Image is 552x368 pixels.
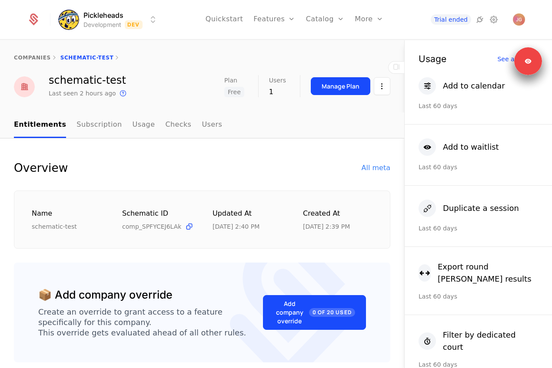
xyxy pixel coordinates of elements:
[489,14,499,25] a: Settings
[125,20,143,29] span: Dev
[419,224,538,233] div: Last 60 days
[133,112,155,138] a: Usage
[202,112,222,138] a: Users
[419,261,538,285] button: Export round [PERSON_NAME] results
[213,222,259,231] div: 9/22/25, 2:40 PM
[419,329,538,353] button: Filter by dedicated court
[443,80,505,92] div: Add to calendar
[419,163,538,171] div: Last 60 days
[83,20,121,29] div: Development
[443,329,538,353] div: Filter by dedicated court
[322,82,359,91] div: Manage Plan
[419,102,538,110] div: Last 60 days
[443,202,519,214] div: Duplicate a session
[14,159,68,177] div: Overview
[443,141,499,153] div: Add to waitlist
[263,295,366,330] button: Add company override0 of 20 Used
[419,77,505,95] button: Add to calendar
[61,10,158,29] button: Select environment
[419,292,538,301] div: Last 60 days
[76,112,122,138] a: Subscription
[58,9,79,30] img: Pickleheads
[362,163,390,173] div: All meta
[49,75,128,85] div: schematic-test
[419,138,499,156] button: Add to waitlist
[269,87,286,97] div: 1
[419,200,519,217] button: Duplicate a session
[122,208,192,219] div: Schematic ID
[274,299,355,325] div: Add company override
[513,13,525,26] button: Open user button
[303,222,350,231] div: 9/22/25, 2:39 PM
[14,112,390,138] nav: Main
[165,112,191,138] a: Checks
[213,208,282,219] div: Updated at
[122,222,181,231] span: comp_SPFYCEJ6LAk
[14,112,222,138] ul: Choose Sub Page
[224,87,244,97] span: Free
[49,89,116,98] div: Last seen 2 hours ago
[14,112,66,138] a: Entitlements
[475,14,485,25] a: Integrations
[309,308,355,317] span: 0 of 20 Used
[513,13,525,26] img: Jeff Gordon
[438,261,538,285] div: Export round [PERSON_NAME] results
[269,77,286,83] span: Users
[311,77,370,95] button: Manage Plan
[224,77,237,83] span: Plan
[32,208,101,219] div: Name
[374,77,390,95] button: Select action
[38,287,173,303] div: 📦 Add company override
[419,54,446,63] div: Usage
[32,222,101,231] div: schematic-test
[303,208,372,219] div: Created at
[83,10,123,20] span: Pickleheads
[14,76,35,97] img: red.png
[431,14,471,25] a: Trial ended
[38,307,263,338] div: Create an override to grant access to a feature specifically for this company. This override gets...
[497,56,538,62] div: See all usage
[14,55,51,61] a: companies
